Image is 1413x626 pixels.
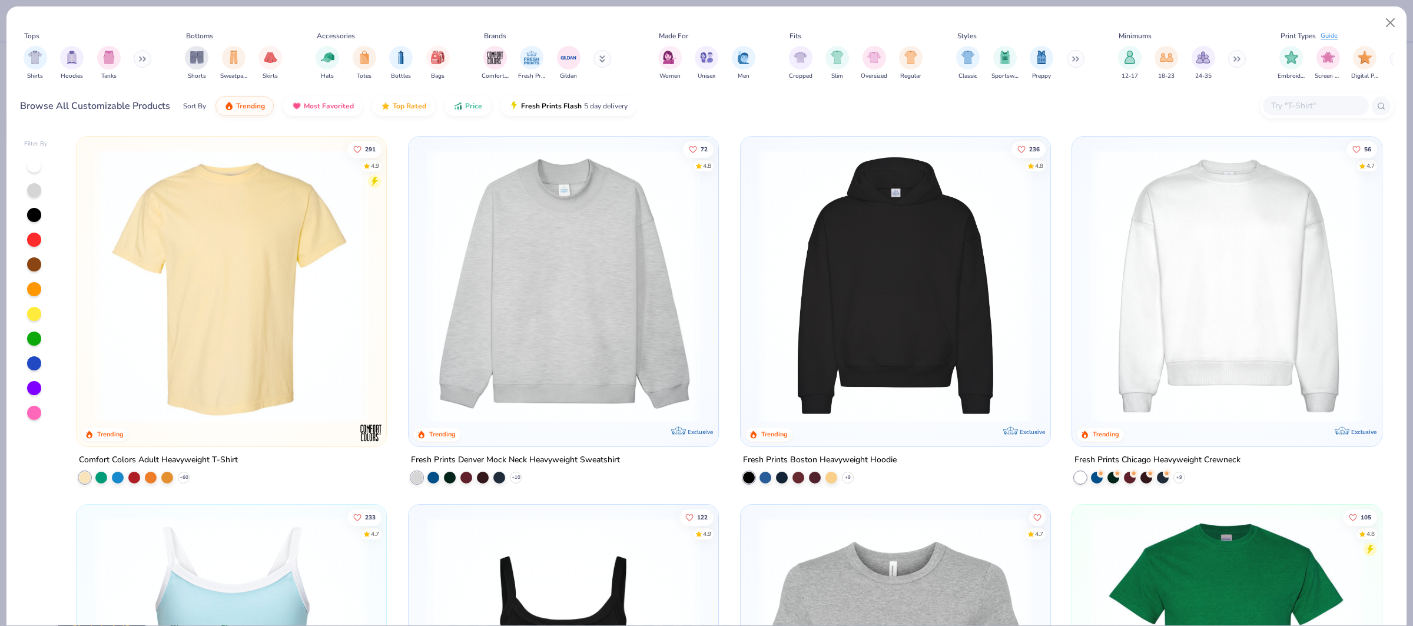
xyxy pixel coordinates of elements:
[991,46,1019,81] div: filter for Sportswear
[1155,46,1178,81] button: filter button
[258,46,282,81] button: filter button
[1035,529,1043,538] div: 4.7
[1038,148,1324,423] img: d4a37e75-5f2b-4aef-9a6e-23330c63bbc0
[28,51,42,64] img: Shirts Image
[185,46,208,81] div: filter for Shorts
[431,72,445,81] span: Bags
[1351,46,1378,81] button: filter button
[732,46,755,81] div: filter for Men
[999,51,1011,64] img: Sportswear Image
[321,72,334,81] span: Hats
[1122,72,1138,81] span: 12-17
[264,51,277,64] img: Skirts Image
[732,46,755,81] button: filter button
[97,46,121,81] button: filter button
[557,46,581,81] button: filter button
[484,31,506,41] div: Brands
[1344,509,1378,525] button: Like
[1032,72,1051,81] span: Preppy
[353,46,376,81] div: filter for Totes
[509,101,519,111] img: flash.gif
[1270,99,1361,112] input: Try "T-Shirt"
[65,51,78,64] img: Hoodies Image
[861,72,887,81] span: Oversized
[703,161,711,170] div: 4.8
[845,474,851,481] span: + 9
[420,148,706,423] img: f5d85501-0dbb-4ee4-b115-c08fa3845d83
[737,51,750,64] img: Men Image
[1278,72,1305,81] span: Embroidery
[679,509,714,525] button: Like
[1195,72,1212,81] span: 24-35
[659,72,681,81] span: Women
[1176,474,1182,481] span: + 9
[227,51,240,64] img: Sweatpants Image
[1361,514,1372,520] span: 105
[357,72,372,81] span: Totes
[389,46,413,81] button: filter button
[831,72,843,81] span: Slim
[1029,146,1040,152] span: 236
[861,46,887,81] button: filter button
[1123,51,1136,64] img: 12-17 Image
[790,31,801,41] div: Fits
[1321,51,1335,64] img: Screen Print Image
[900,72,921,81] span: Regular
[825,46,849,81] button: filter button
[789,46,812,81] div: filter for Cropped
[24,140,48,148] div: Filter By
[426,46,450,81] button: filter button
[220,46,247,81] button: filter button
[511,474,520,481] span: + 10
[353,46,376,81] button: filter button
[188,72,206,81] span: Shorts
[321,51,334,64] img: Hats Image
[1379,12,1402,34] button: Close
[482,46,509,81] div: filter for Comfort Colors
[79,453,238,468] div: Comfort Colors Adult Heavyweight T-Shirt
[1029,509,1046,525] button: Like
[991,46,1019,81] button: filter button
[1155,46,1178,81] div: filter for 18-23
[1192,46,1215,81] button: filter button
[224,101,234,111] img: trending.gif
[220,46,247,81] div: filter for Sweatpants
[1196,51,1210,64] img: 24-35 Image
[292,101,301,111] img: most_fav.gif
[831,51,844,64] img: Slim Image
[393,101,426,111] span: Top Rated
[1281,31,1316,41] div: Print Types
[482,46,509,81] button: filter button
[584,100,628,113] span: 5 day delivery
[24,31,39,41] div: Tops
[658,46,682,81] div: filter for Women
[789,46,812,81] button: filter button
[1119,31,1152,41] div: Minimums
[523,49,540,67] img: Fresh Prints Image
[700,51,714,64] img: Unisex Image
[97,46,121,81] div: filter for Tanks
[431,51,444,64] img: Bags Image
[88,148,374,423] img: 029b8af0-80e6-406f-9fdc-fdf898547912
[518,72,545,81] span: Fresh Prints
[956,46,980,81] button: filter button
[658,46,682,81] button: filter button
[1192,46,1215,81] div: filter for 24-35
[1118,46,1142,81] div: filter for 12-17
[316,46,339,81] button: filter button
[659,31,688,41] div: Made For
[371,161,379,170] div: 4.9
[304,101,354,111] span: Most Favorited
[1367,529,1375,538] div: 4.8
[359,421,383,445] img: Comfort Colors logo
[958,72,977,81] span: Classic
[867,51,881,64] img: Oversized Image
[1011,141,1046,157] button: Like
[1035,51,1048,64] img: Preppy Image
[701,146,708,152] span: 72
[683,141,714,157] button: Like
[185,46,208,81] button: filter button
[695,46,718,81] div: filter for Unisex
[1160,51,1173,64] img: 18-23 Image
[215,96,274,116] button: Trending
